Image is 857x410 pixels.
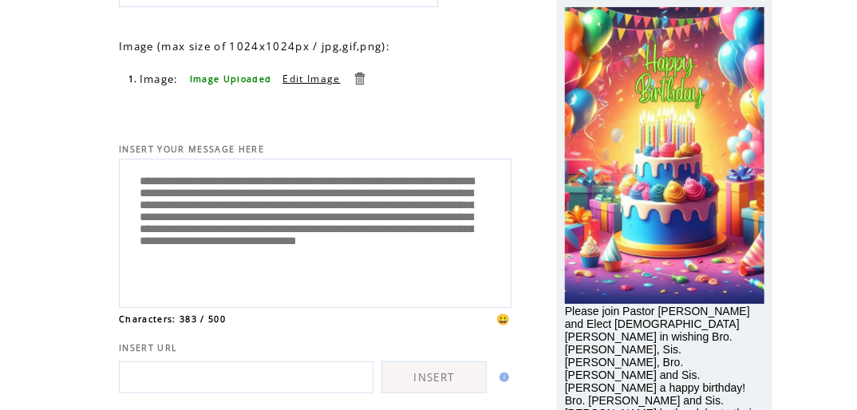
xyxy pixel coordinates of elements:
[119,39,390,53] span: Image (max size of 1024x1024px / jpg,gif,png):
[352,71,367,86] a: Delete this item
[497,312,511,326] span: 😀
[190,73,272,85] span: Image Uploaded
[128,73,138,85] span: 1.
[282,72,340,85] a: Edit Image
[119,342,177,353] span: INSERT URL
[140,72,179,86] span: Image:
[381,361,487,393] a: INSERT
[119,144,264,155] span: INSERT YOUR MESSAGE HERE
[495,373,509,382] img: help.gif
[119,313,226,325] span: Characters: 383 / 500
